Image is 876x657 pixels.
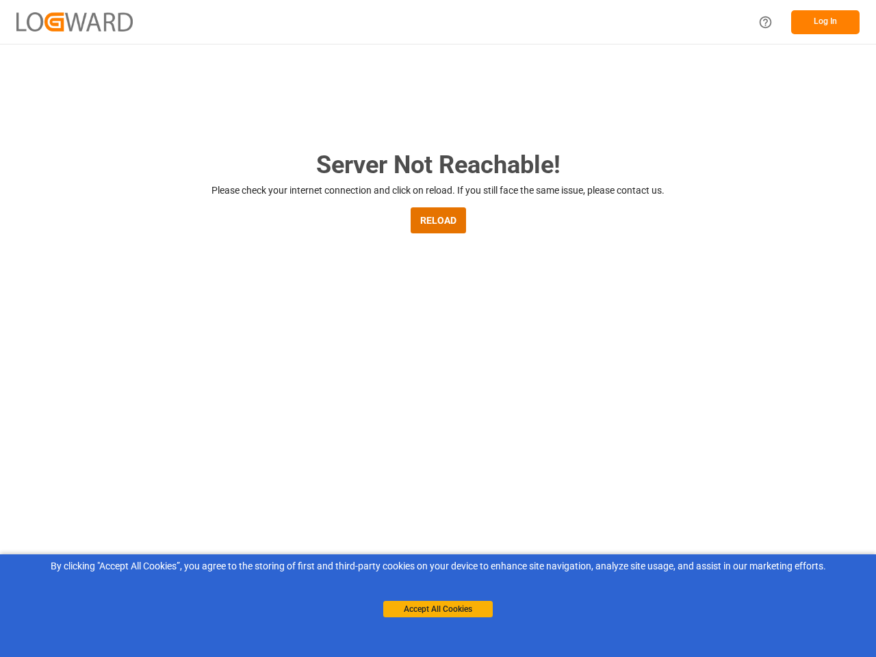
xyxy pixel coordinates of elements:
p: Please check your internet connection and click on reload. If you still face the same issue, plea... [211,183,665,198]
div: By clicking "Accept All Cookies”, you agree to the storing of first and third-party cookies on yo... [10,559,866,574]
button: Log In [791,10,860,34]
button: Accept All Cookies [383,601,493,617]
button: Help Center [750,7,781,38]
h2: Server Not Reachable! [316,146,561,183]
button: RELOAD [411,207,466,233]
img: Logward_new_orange.png [16,12,133,31]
